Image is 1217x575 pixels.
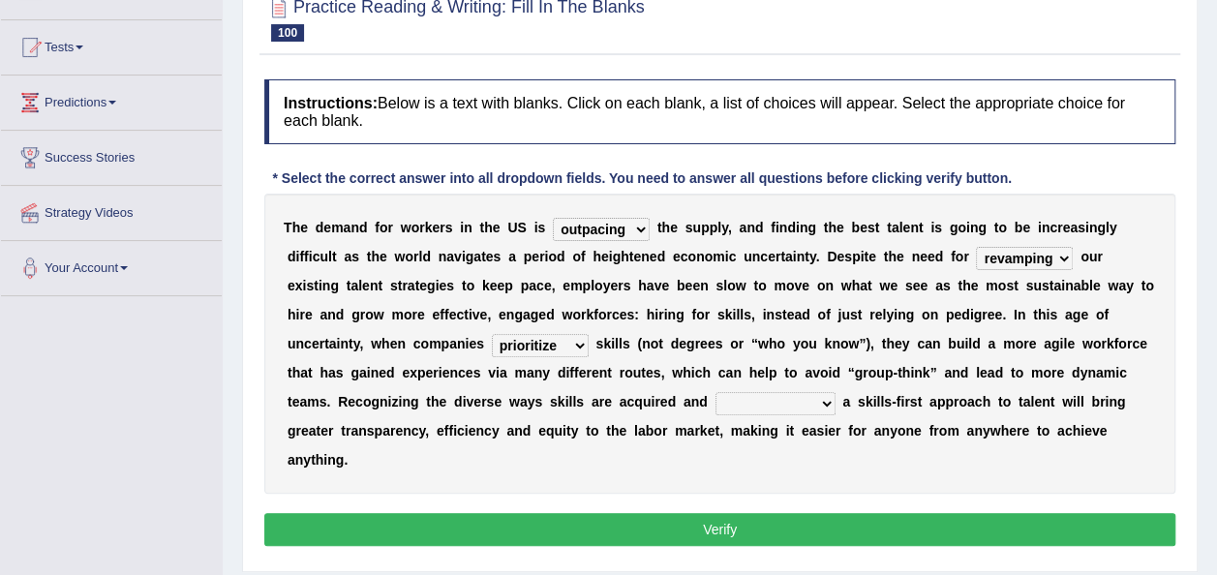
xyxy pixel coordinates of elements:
b: a [1118,278,1126,293]
b: n [779,220,788,235]
b: o [956,249,964,264]
b: , [552,278,556,293]
b: t [378,278,382,293]
b: i [1038,220,1042,235]
b: c [1050,220,1057,235]
b: e [920,249,928,264]
b: k [425,220,433,235]
b: s [844,249,852,264]
b: h [638,278,647,293]
b: e [685,278,692,293]
b: p [701,220,710,235]
b: o [411,220,420,235]
b: a [473,249,481,264]
b: t [958,278,962,293]
b: d [359,220,368,235]
b: e [497,278,504,293]
b: d [656,249,665,264]
b: b [1080,278,1089,293]
b: e [768,249,776,264]
b: e [837,220,844,235]
b: t [919,220,924,235]
b: n [322,278,331,293]
b: m [986,278,997,293]
b: d [935,249,944,264]
b: e [837,249,844,264]
b: . [816,249,820,264]
b: e [633,249,641,264]
div: * Select the correct answer into all dropdown fields. You need to answer all questions before cli... [264,168,1019,189]
b: i [462,249,466,264]
b: f [440,307,444,322]
b: n [797,249,806,264]
b: e [432,220,440,235]
b: a [892,220,899,235]
b: r [411,307,416,322]
b: h [593,249,601,264]
b: o [786,278,795,293]
b: u [1033,278,1042,293]
b: y [809,249,816,264]
b: , [728,220,732,235]
b: i [793,249,797,264]
b: i [534,220,538,235]
b: e [449,307,457,322]
b: c [313,249,320,264]
b: i [966,220,970,235]
b: l [1106,220,1110,235]
b: t [367,249,372,264]
b: u [692,220,701,235]
b: e [920,278,928,293]
b: w [374,307,384,322]
b: o [687,249,696,264]
b: o [404,307,412,322]
b: i [436,278,440,293]
b: d [288,249,296,264]
b: a [408,278,415,293]
b: r [387,220,392,235]
b: h [621,249,629,264]
b: t [629,249,634,264]
b: e [493,220,501,235]
b: e [486,249,494,264]
b: a [529,278,536,293]
b: s [537,220,545,235]
a: Your Account [1,241,222,289]
b: l [328,249,332,264]
b: i [930,220,934,235]
b: s [1042,278,1050,293]
b: o [572,249,581,264]
b: s [905,278,913,293]
b: l [717,220,721,235]
b: a [1073,278,1080,293]
b: e [928,249,935,264]
b: y [721,220,728,235]
b: c [760,249,768,264]
b: e [288,278,295,293]
b: t [884,249,889,264]
b: e [1062,220,1070,235]
b: n [439,249,447,264]
b: u [744,249,752,264]
b: i [776,220,779,235]
b: t [657,220,662,235]
b: T [284,220,292,235]
b: d [557,249,565,264]
b: m [391,307,403,322]
b: m [570,278,582,293]
b: o [727,278,736,293]
b: w [841,278,852,293]
b: i [295,307,299,322]
b: e [432,307,440,322]
b: c [536,278,544,293]
a: Strategy Videos [1,186,222,234]
b: k [482,278,490,293]
b: l [591,278,594,293]
b: p [504,278,513,293]
b: r [402,278,407,293]
b: v [654,278,661,293]
button: Verify [264,513,1175,546]
b: e [532,249,539,264]
b: t [780,249,785,264]
b: d [755,220,764,235]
